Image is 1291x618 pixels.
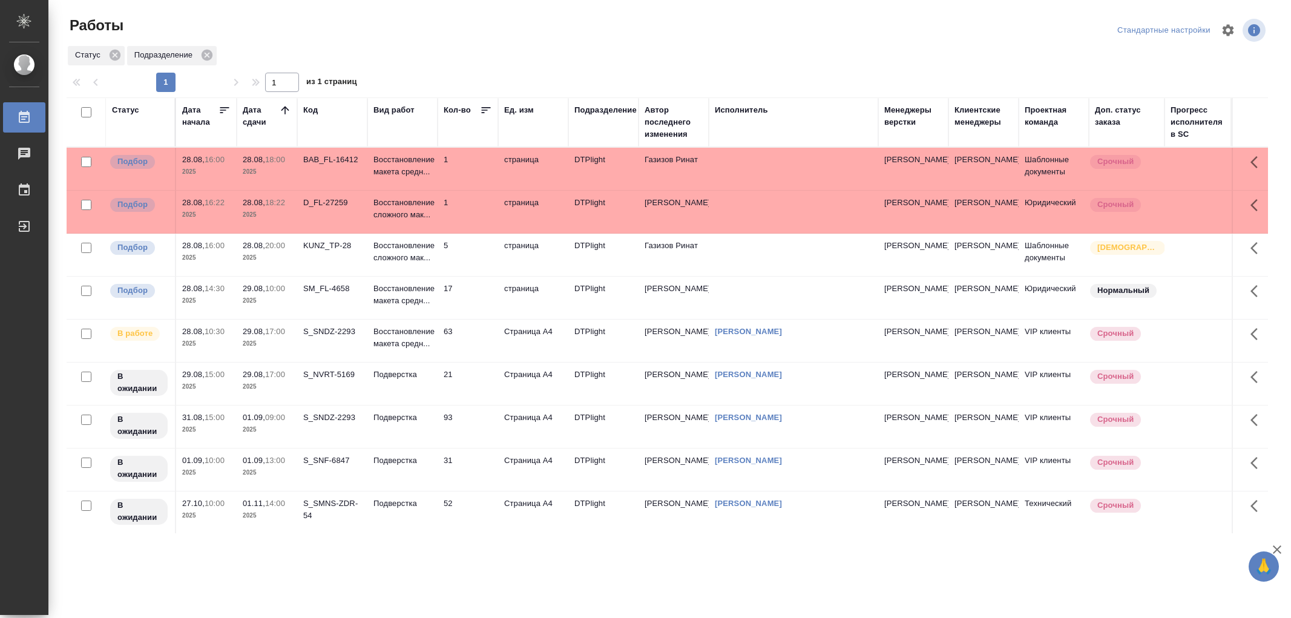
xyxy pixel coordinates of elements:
td: страница [498,234,568,276]
td: 5 [438,234,498,276]
div: Исполнитель назначен, приступать к работе пока рано [109,412,169,440]
p: 01.11, [243,499,265,508]
p: 16:00 [205,155,225,164]
button: Здесь прячутся важные кнопки [1243,148,1272,177]
p: 2025 [243,467,291,479]
p: 2025 [182,252,231,264]
td: [PERSON_NAME] [639,491,709,534]
p: 2025 [243,295,291,307]
div: Ед. изм [504,104,534,116]
td: страница [498,191,568,233]
p: 15:00 [205,370,225,379]
div: Код [303,104,318,116]
td: VIP клиенты [1019,449,1089,491]
p: 10:30 [205,327,225,336]
td: Страница А4 [498,491,568,534]
p: Восстановление сложного мак... [373,240,432,264]
button: Здесь прячутся важные кнопки [1243,491,1272,521]
td: [PERSON_NAME] [639,449,709,491]
p: 28.08, [243,198,265,207]
p: 2025 [243,252,291,264]
div: Дата начала [182,104,218,128]
div: Исполнитель назначен, приступать к работе пока рано [109,455,169,483]
p: 28.08, [182,198,205,207]
div: Доп. статус заказа [1095,104,1158,128]
p: [PERSON_NAME] [884,412,942,424]
td: [PERSON_NAME] [948,277,1019,319]
td: страница [498,148,568,190]
p: В ожидании [117,413,160,438]
div: Исполнитель выполняет работу [109,326,169,342]
p: 17:00 [265,327,285,336]
button: Здесь прячутся важные кнопки [1243,234,1272,263]
button: 🙏 [1249,551,1279,582]
p: Статус [75,49,105,61]
p: [PERSON_NAME] [884,197,942,209]
div: Можно подбирать исполнителей [109,154,169,170]
p: 14:30 [205,284,225,293]
td: Страница А4 [498,320,568,362]
td: [PERSON_NAME] [948,148,1019,190]
a: [PERSON_NAME] [715,413,782,422]
p: [PERSON_NAME] [884,240,942,252]
span: Работы [67,16,123,35]
p: Восстановление макета средн... [373,154,432,178]
td: [PERSON_NAME] [948,320,1019,362]
p: 28.08, [243,155,265,164]
p: 28.08, [243,241,265,250]
div: Статус [112,104,139,116]
td: VIP клиенты [1019,320,1089,362]
div: Можно подбирать исполнителей [109,240,169,256]
p: 2025 [182,209,231,221]
p: 09:00 [265,413,285,422]
p: Нормальный [1097,284,1149,297]
td: Страница А4 [498,406,568,448]
p: Восстановление сложного мак... [373,197,432,221]
p: 2025 [182,338,231,350]
td: [PERSON_NAME] [948,491,1019,534]
div: Исполнитель [715,104,768,116]
td: DTPlight [568,491,639,534]
p: 28.08, [182,327,205,336]
p: Подбор [117,284,148,297]
p: 18:22 [265,198,285,207]
p: 2025 [243,166,291,178]
p: Срочный [1097,413,1134,426]
div: SM_FL-4658 [303,283,361,295]
td: DTPlight [568,406,639,448]
td: 52 [438,491,498,534]
td: [PERSON_NAME] [639,406,709,448]
p: 29.08, [182,370,205,379]
div: S_SNDZ-2293 [303,412,361,424]
a: [PERSON_NAME] [715,456,782,465]
td: 17 [438,277,498,319]
p: 2025 [243,338,291,350]
div: Подразделение [127,46,217,65]
p: Срочный [1097,199,1134,211]
td: 31 [438,449,498,491]
p: 16:22 [205,198,225,207]
p: Срочный [1097,499,1134,511]
p: В ожидании [117,456,160,481]
td: [PERSON_NAME] [948,234,1019,276]
div: Подразделение [574,104,637,116]
a: [PERSON_NAME] [715,499,782,508]
div: Исполнитель назначен, приступать к работе пока рано [109,369,169,397]
span: Настроить таблицу [1214,16,1243,45]
td: Газизов Ринат [639,148,709,190]
p: 01.09, [182,456,205,465]
p: 15:00 [205,413,225,422]
p: 01.09, [243,413,265,422]
p: 2025 [182,467,231,479]
div: Кол-во [444,104,471,116]
div: S_SMNS-ZDR-54 [303,498,361,522]
td: Шаблонные документы [1019,148,1089,190]
p: Срочный [1097,456,1134,468]
div: Автор последнего изменения [645,104,703,140]
p: 29.08, [243,370,265,379]
td: 21 [438,363,498,405]
td: Страница А4 [498,449,568,491]
p: 28.08, [182,241,205,250]
p: [PERSON_NAME] [884,154,942,166]
p: 10:00 [205,456,225,465]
